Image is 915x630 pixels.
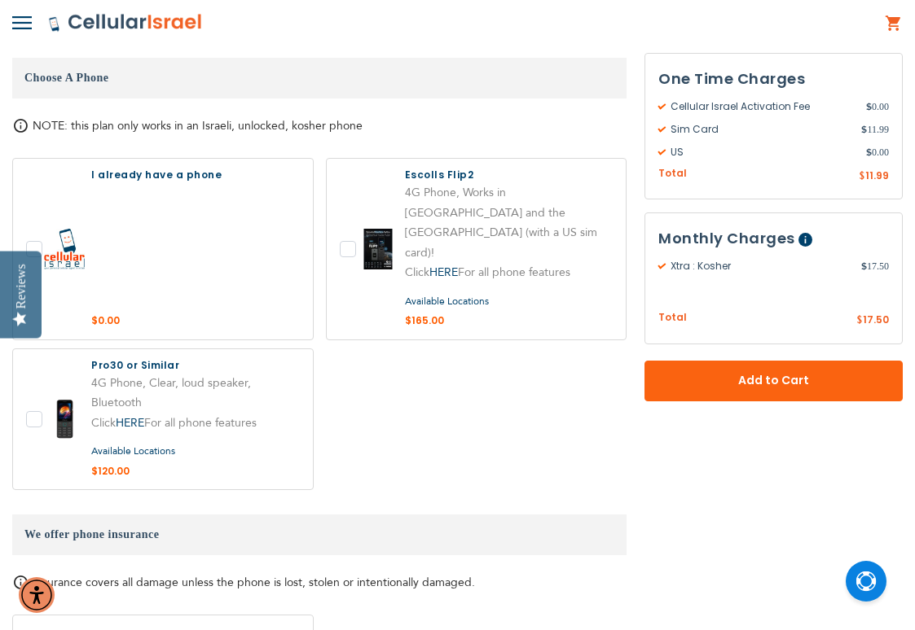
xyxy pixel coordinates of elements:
[798,234,812,247] span: Help
[116,415,144,431] a: HERE
[866,99,872,114] span: $
[12,514,627,555] h3: We offer phone insurance
[658,122,861,137] span: Sim Card
[861,122,889,137] span: 11.99
[658,166,687,182] span: Total
[48,13,203,33] img: Cellular Israel Logo
[658,260,861,274] span: Xtra : Kosher
[33,118,363,133] span: NOTE: this plan only works in an Israeli, unlocked, kosher phone
[861,122,867,137] span: $
[866,145,872,160] span: $
[658,145,866,160] span: US
[861,260,867,274] span: $
[33,575,475,590] span: Insurance covers all damage unless the phone is lost, stolen or intentionally damaged.
[429,265,458,280] a: HERE
[865,168,889,182] span: 11.99
[861,260,889,274] span: 17.50
[91,444,175,457] a: Available Locations
[866,99,889,114] span: 0.00
[658,311,687,326] span: Total
[866,145,889,160] span: 0.00
[24,72,108,84] span: Choose A Phone
[863,313,889,327] span: 17.50
[12,16,32,29] img: Toggle Menu
[644,361,903,401] button: Add to Cart
[856,314,863,329] span: $
[658,67,889,91] h3: One Time Charges
[658,229,795,249] span: Monthly Charges
[14,264,29,308] div: Reviews
[859,169,865,184] span: $
[658,99,866,114] span: Cellular Israel Activation Fee
[698,373,849,390] span: Add to Cart
[405,295,489,308] a: Available Locations
[19,577,55,613] div: Accessibility Menu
